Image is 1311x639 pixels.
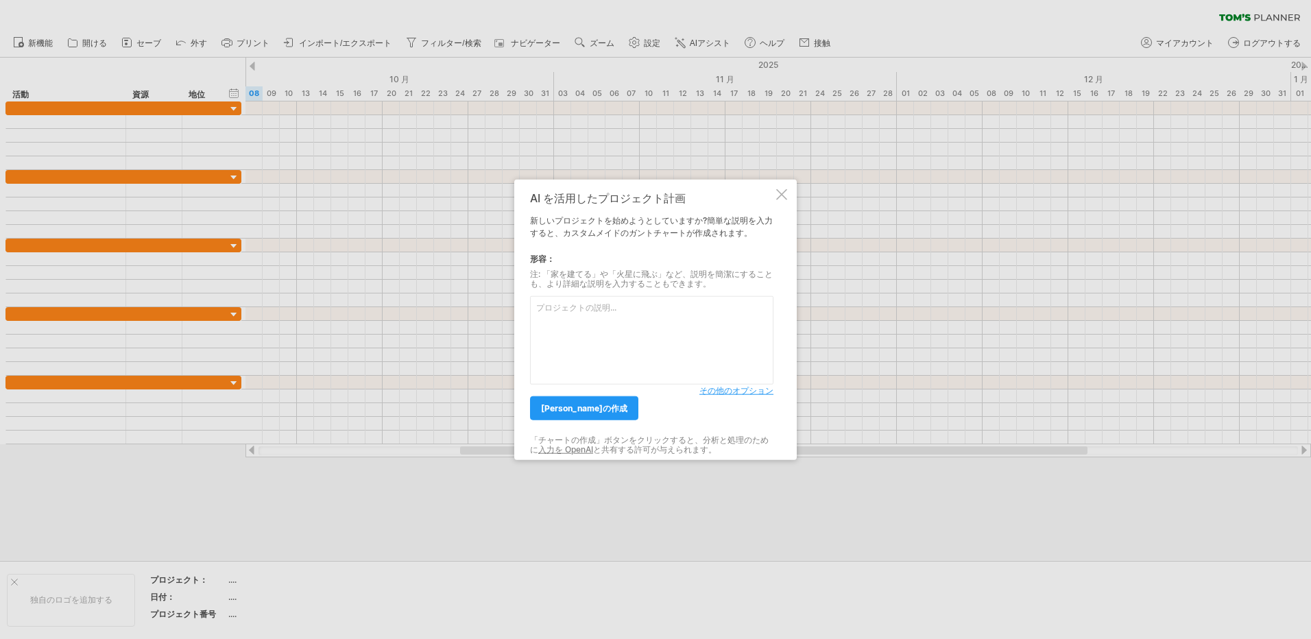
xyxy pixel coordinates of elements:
[530,215,773,238] font: 新しいプロジェクトを始めようとしていますか?簡単な説明を入力すると、カスタムメイドのガントチャートが作成されます。
[699,385,773,397] a: その他のオプション
[699,385,773,396] span: その他のオプション
[530,253,773,265] div: 形容：
[541,403,627,413] span: [PERSON_NAME]の作成
[538,444,593,455] a: 入力を OpenAI
[530,269,773,289] div: 注: 「家を建てる」や「火星に飛ぶ」など、説明を簡潔にすることも、より詳細な説明を入力することもできます。
[530,192,773,204] div: AI を活用したプロジェクト計画
[530,396,638,420] a: [PERSON_NAME]の作成
[530,435,773,455] div: 「チャートの作成」ボタンをクリックすると、分析と処理のために と共有する許可が与えられます。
